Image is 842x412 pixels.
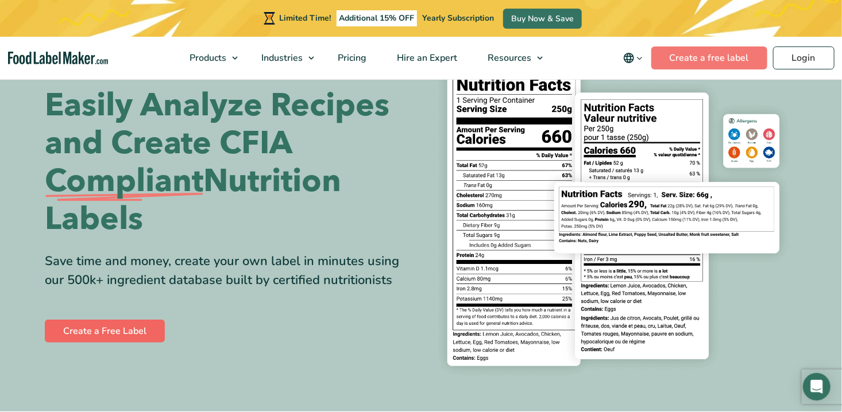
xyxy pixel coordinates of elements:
[334,52,368,64] span: Pricing
[8,52,109,65] a: Food Label Maker homepage
[186,52,227,64] span: Products
[45,87,412,238] h1: Easily Analyze Recipes and Create CFIA Nutrition Labels
[45,252,412,290] div: Save time and money, create your own label in minutes using our 500k+ ingredient database built b...
[323,37,379,79] a: Pricing
[382,37,470,79] a: Hire an Expert
[503,9,582,29] a: Buy Now & Save
[651,46,767,69] a: Create a free label
[773,46,835,69] a: Login
[615,46,651,69] button: Change language
[803,373,831,401] div: Open Intercom Messenger
[393,52,458,64] span: Hire an Expert
[422,13,494,24] span: Yearly Subscription
[45,162,203,200] span: Compliant
[45,320,165,343] a: Create a Free Label
[258,52,304,64] span: Industries
[473,37,549,79] a: Resources
[246,37,320,79] a: Industries
[484,52,532,64] span: Resources
[280,13,331,24] span: Limited Time!
[337,10,418,26] span: Additional 15% OFF
[175,37,244,79] a: Products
